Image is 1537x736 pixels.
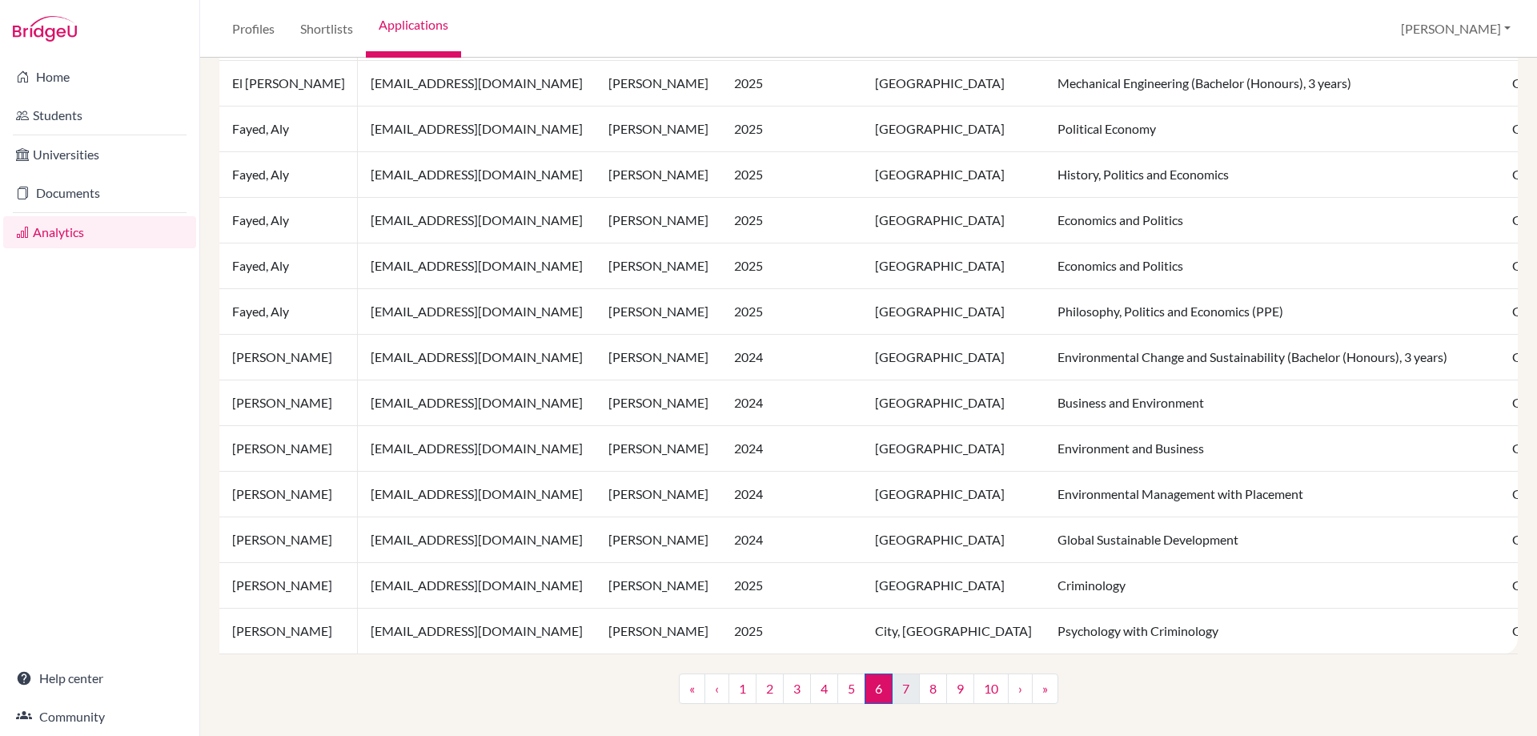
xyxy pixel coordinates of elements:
td: [PERSON_NAME] [596,563,721,609]
a: 4 [810,674,838,704]
td: 2024 [721,472,862,517]
td: 2024 [721,517,862,563]
td: 2025 [721,563,862,609]
td: [EMAIL_ADDRESS][DOMAIN_NAME] [358,152,596,198]
td: [GEOGRAPHIC_DATA] [862,289,1045,335]
td: [EMAIL_ADDRESS][DOMAIN_NAME] [358,61,596,107]
td: Philosophy, Politics and Economics (PPE) [1045,289,1499,335]
td: [PERSON_NAME] [596,426,721,472]
td: [PERSON_NAME] [596,472,721,517]
a: Help center [3,662,196,694]
td: Environmental Management with Placement [1045,472,1499,517]
td: Psychology with Criminology [1045,609,1499,654]
td: 2024 [721,380,862,426]
td: [EMAIL_ADDRESS][DOMAIN_NAME] [358,107,596,152]
td: [PERSON_NAME] [219,609,358,654]
td: [GEOGRAPHIC_DATA] [862,426,1045,472]
td: 2025 [721,609,862,654]
a: 3 [783,674,811,704]
td: [PERSON_NAME] [596,380,721,426]
a: Universities [3,139,196,171]
td: Global Sustainable Development [1045,517,1499,563]
button: [PERSON_NAME] [1394,14,1518,44]
td: Environmental Change and Sustainability (Bachelor (Honours), 3 years) [1045,335,1499,380]
td: [GEOGRAPHIC_DATA] [862,61,1045,107]
td: [GEOGRAPHIC_DATA] [862,107,1045,152]
td: Political Economy [1045,107,1499,152]
td: 2024 [721,335,862,380]
td: Fayed, Aly [219,152,358,198]
td: [EMAIL_ADDRESS][DOMAIN_NAME] [358,289,596,335]
td: [EMAIL_ADDRESS][DOMAIN_NAME] [358,198,596,243]
a: Documents [3,177,196,209]
a: 5 [837,674,865,704]
td: 2025 [721,198,862,243]
td: [PERSON_NAME] [596,289,721,335]
td: [PERSON_NAME] [596,243,721,289]
a: 2 [756,674,784,704]
td: Fayed, Aly [219,289,358,335]
td: [PERSON_NAME] [219,472,358,517]
td: [EMAIL_ADDRESS][DOMAIN_NAME] [358,243,596,289]
a: Home [3,61,196,93]
td: El [PERSON_NAME] [219,61,358,107]
a: Students [3,99,196,131]
td: 2025 [721,107,862,152]
td: [GEOGRAPHIC_DATA] [862,472,1045,517]
td: Criminology [1045,563,1499,609]
td: [GEOGRAPHIC_DATA] [862,517,1045,563]
a: 10 [973,674,1009,704]
td: [PERSON_NAME] [596,152,721,198]
td: [PERSON_NAME] [596,198,721,243]
a: Community [3,701,196,733]
td: [PERSON_NAME] [596,609,721,654]
td: [EMAIL_ADDRESS][DOMAIN_NAME] [358,335,596,380]
a: 1 [728,674,756,704]
td: [EMAIL_ADDRESS][DOMAIN_NAME] [358,380,596,426]
td: [PERSON_NAME] [596,335,721,380]
nav: ... [679,674,1058,717]
td: Fayed, Aly [219,107,358,152]
td: [PERSON_NAME] [596,517,721,563]
td: History, Politics and Economics [1045,152,1499,198]
td: 2024 [721,426,862,472]
td: Fayed, Aly [219,198,358,243]
a: 7 [892,674,920,704]
td: [EMAIL_ADDRESS][DOMAIN_NAME] [358,426,596,472]
td: [GEOGRAPHIC_DATA] [862,243,1045,289]
td: [PERSON_NAME] [219,426,358,472]
a: ‹ [704,674,729,704]
td: [EMAIL_ADDRESS][DOMAIN_NAME] [358,563,596,609]
a: › [1008,674,1033,704]
span: 6 [865,674,893,704]
a: 9 [946,674,974,704]
td: Environment and Business [1045,426,1499,472]
td: [PERSON_NAME] [219,380,358,426]
td: 2025 [721,61,862,107]
td: [PERSON_NAME] [596,107,721,152]
td: City, [GEOGRAPHIC_DATA] [862,609,1045,654]
td: [PERSON_NAME] [219,563,358,609]
td: [EMAIL_ADDRESS][DOMAIN_NAME] [358,472,596,517]
td: 2025 [721,152,862,198]
td: Mechanical Engineering (Bachelor (Honours), 3 years) [1045,61,1499,107]
td: Business and Environment [1045,380,1499,426]
a: Analytics [3,216,196,248]
a: « [679,674,705,704]
td: [PERSON_NAME] [219,335,358,380]
td: Fayed, Aly [219,243,358,289]
td: [PERSON_NAME] [596,61,721,107]
td: [GEOGRAPHIC_DATA] [862,335,1045,380]
td: [GEOGRAPHIC_DATA] [862,563,1045,609]
td: 2025 [721,243,862,289]
td: Economics and Politics [1045,198,1499,243]
img: Bridge-U [13,16,77,42]
td: [GEOGRAPHIC_DATA] [862,198,1045,243]
td: Economics and Politics [1045,243,1499,289]
td: 2025 [721,289,862,335]
td: [EMAIL_ADDRESS][DOMAIN_NAME] [358,517,596,563]
a: » [1032,674,1058,704]
td: [GEOGRAPHIC_DATA] [862,152,1045,198]
td: [EMAIL_ADDRESS][DOMAIN_NAME] [358,609,596,654]
td: [GEOGRAPHIC_DATA] [862,380,1045,426]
